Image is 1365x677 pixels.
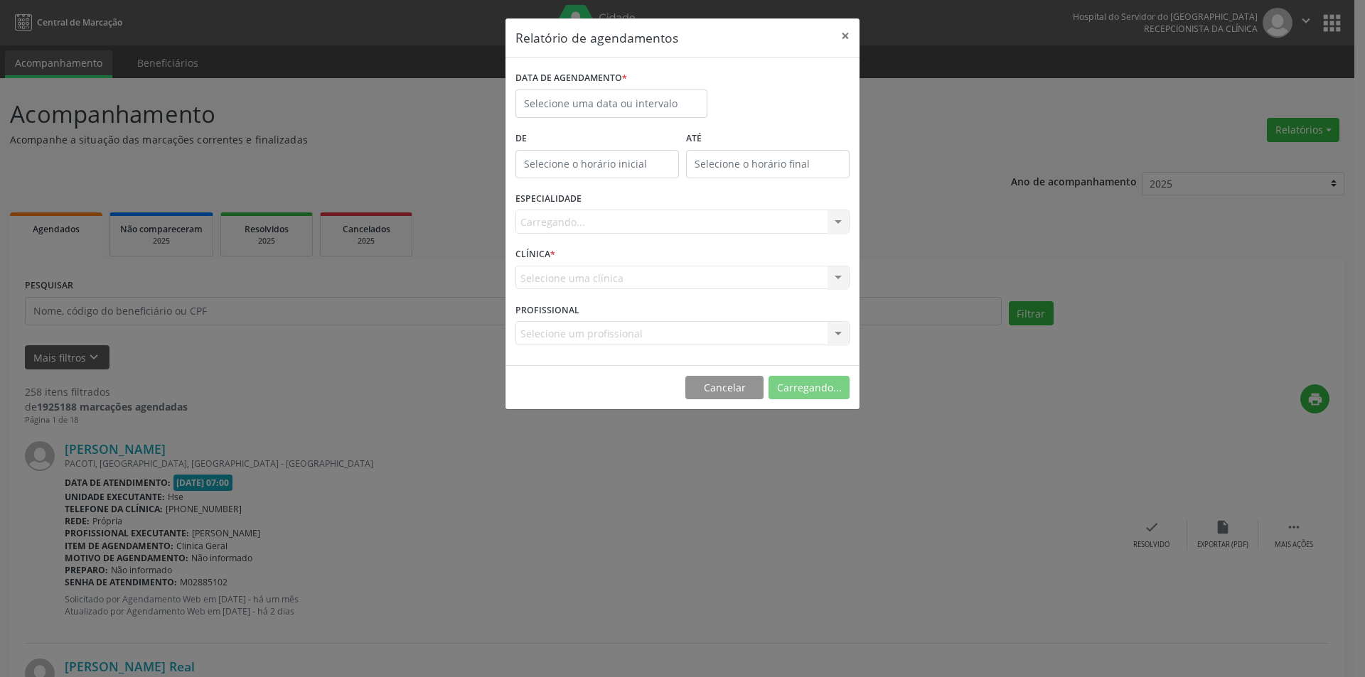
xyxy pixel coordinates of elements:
input: Selecione uma data ou intervalo [515,90,707,118]
label: CLÍNICA [515,244,555,266]
button: Cancelar [685,376,764,400]
label: DATA DE AGENDAMENTO [515,67,627,90]
label: ATÉ [686,128,850,150]
label: De [515,128,679,150]
h5: Relatório de agendamentos [515,28,678,47]
input: Selecione o horário final [686,150,850,178]
label: PROFISSIONAL [515,299,579,321]
input: Selecione o horário inicial [515,150,679,178]
button: Carregando... [769,376,850,400]
label: ESPECIALIDADE [515,188,582,210]
button: Close [831,18,860,53]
